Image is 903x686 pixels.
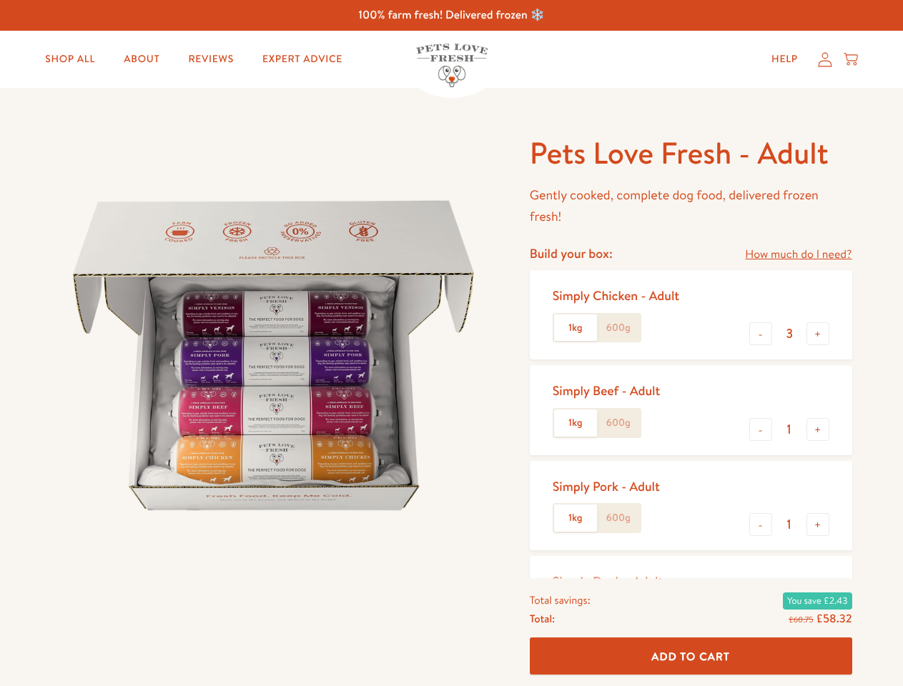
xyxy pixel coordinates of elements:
label: 600g [597,409,640,437]
label: 1kg [554,504,597,532]
div: Simply Chicken - Adult [553,287,679,304]
label: 1kg [554,409,597,437]
span: You save £2.43 [783,592,852,609]
label: 600g [597,314,640,342]
button: + [806,513,829,536]
s: £60.75 [789,613,813,625]
button: - [749,418,772,441]
a: About [112,45,171,74]
div: Simply Beef - Adult [553,382,661,399]
button: + [806,322,829,345]
div: Simply Duck - Adult [553,573,663,590]
button: - [749,322,772,345]
button: Add To Cart [530,637,852,675]
a: Reviews [177,45,245,74]
label: 600g [597,504,640,532]
img: Pets Love Fresh [416,44,488,87]
a: Shop All [34,45,107,74]
h1: Pets Love Fresh - Adult [530,134,852,173]
a: Help [760,45,809,74]
span: £58.32 [816,610,852,626]
button: + [806,418,829,441]
img: Pets Love Fresh - Adult [51,134,495,577]
div: Simply Pork - Adult [553,478,660,494]
a: Expert Advice [251,45,354,74]
p: Gently cooked, complete dog food, delivered frozen fresh! [530,184,852,228]
h4: Build your box: [530,245,613,262]
span: Total savings: [530,590,591,609]
button: - [749,513,772,536]
span: Total: [530,609,555,627]
label: 1kg [554,314,597,342]
span: Add To Cart [651,648,730,663]
a: How much do I need? [745,245,852,264]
